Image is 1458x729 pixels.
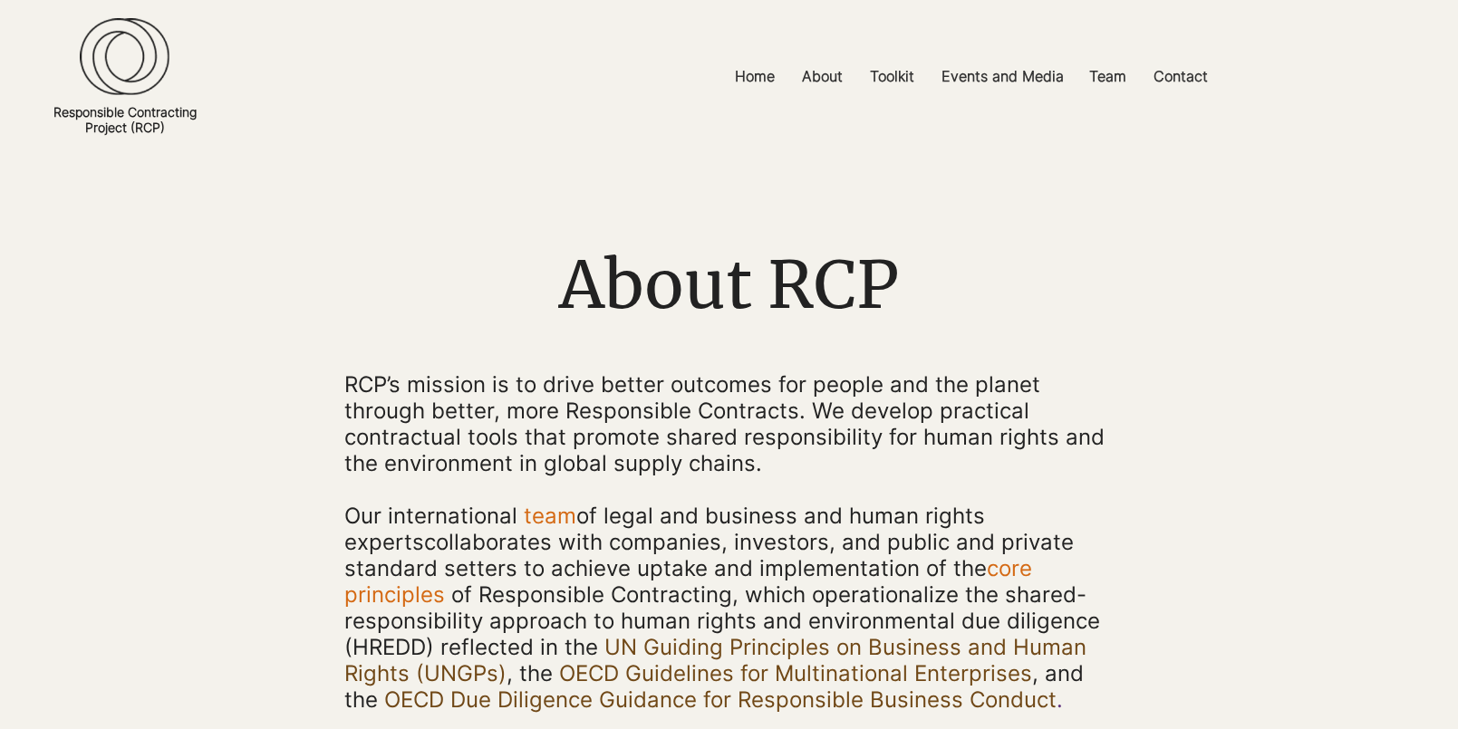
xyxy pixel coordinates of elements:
[344,660,1084,713] span: , and the
[507,660,553,686] span: , the
[344,634,1086,686] a: UN Guiding Principles on Business and Human Rights (UNGPs)
[861,56,923,97] p: Toolkit
[928,56,1076,97] a: Events and Media
[721,56,788,97] a: Home
[788,56,856,97] a: About
[511,56,1431,97] nav: Site
[856,56,928,97] a: Toolkit
[1080,56,1135,97] p: Team
[344,371,1105,476] span: RCP’s mission is to drive better outcomes for people and the planet through better, more Responsi...
[524,503,576,529] a: team
[1144,56,1217,97] p: Contact
[1140,56,1221,97] a: Contact
[344,581,1100,660] span: of Responsible Contracting, which operationalize the shared-responsibility approach to human righ...
[932,56,1073,97] p: Events and Media
[1076,56,1140,97] a: Team
[793,56,852,97] p: About
[344,555,1032,608] a: core principles
[344,503,1074,581] span: collaborates with companies, investors, and public and private standard setters to achieve uptake...
[384,686,1057,713] a: OECD Due Diligence Guidance for Responsible Business Conduct
[559,660,1032,686] a: OECD Guidelines for Multinational Enterprises
[1057,686,1063,713] span: .
[344,503,517,529] span: Our international
[344,503,985,555] a: of legal and business and human rights experts
[559,244,899,326] span: About RCP
[53,104,197,135] a: Responsible ContractingProject (RCP)
[726,56,784,97] p: Home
